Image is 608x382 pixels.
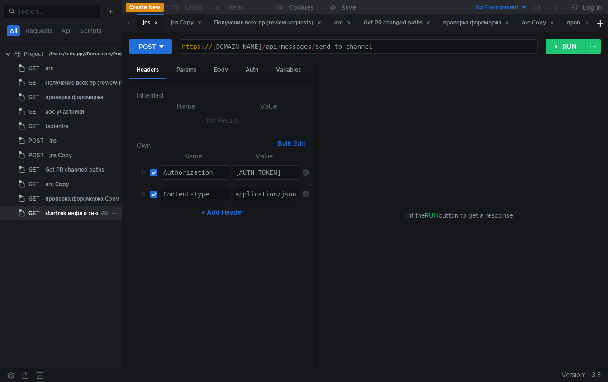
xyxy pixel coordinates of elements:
[24,47,43,61] div: Project
[7,25,20,36] button: All
[45,76,144,90] div: Получение всех пр (review-requests)
[185,2,202,13] div: Undo
[229,151,299,162] th: Value
[49,47,128,61] div: /Users/serhappy/Documents/Project
[164,0,208,14] button: Undo
[289,2,313,13] div: Cookies
[58,25,75,36] button: Api
[443,18,510,28] div: проверка форсмержа
[228,101,309,112] th: Value
[475,3,518,12] div: No Environment
[341,4,356,10] div: Save
[45,192,119,205] div: проверка форсмержа Copy
[28,192,40,205] span: GET
[214,18,322,28] div: Получение всех пр (review-requests)
[28,119,40,133] span: GET
[28,91,40,104] span: GET
[28,134,44,148] span: POST
[546,39,586,54] button: RUN
[334,18,351,28] div: arc
[17,6,95,16] input: Search...
[228,2,244,13] div: Redo
[45,91,104,104] div: проверка форсмержа
[45,163,104,177] div: Get PR changed paths
[207,62,235,78] div: Body
[28,62,40,75] span: GET
[45,177,69,191] div: arc Copy
[49,134,57,148] div: jns
[561,368,601,382] span: Version: 1.3.3
[157,151,230,162] th: Name
[169,62,204,78] div: Params
[139,42,156,52] div: POST
[583,2,602,13] div: Log In
[364,18,431,28] div: Get PR changed paths
[405,210,513,220] span: Hit the button to get a response
[45,119,69,133] div: taxi-infra
[144,101,228,112] th: Name
[45,62,54,75] div: arc
[274,138,309,149] button: Bulk Edit
[23,25,56,36] button: Requests
[171,18,202,28] div: jns Copy
[129,39,172,54] button: POST
[28,105,40,119] span: GET
[28,177,40,191] span: GET
[238,62,266,78] div: Auth
[207,116,239,124] nz-embed-empty: No Results
[198,207,247,218] button: + Add Header
[126,3,164,12] button: Create New
[143,18,158,28] div: jns
[137,140,275,151] h6: Own
[269,62,308,78] div: Variables
[28,76,40,90] span: GET
[208,0,251,14] button: Redo
[28,206,40,220] span: GET
[311,62,341,78] div: Other
[45,206,105,220] div: startrek инфа о тикете
[28,148,44,162] span: POST
[522,18,554,28] div: arc Copy
[137,90,309,101] h6: Inherited
[45,105,84,119] div: abc участники
[49,148,72,162] div: jns Copy
[77,25,104,36] button: Scripts
[28,163,40,177] span: GET
[129,62,166,79] div: Headers
[425,211,438,220] span: RUN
